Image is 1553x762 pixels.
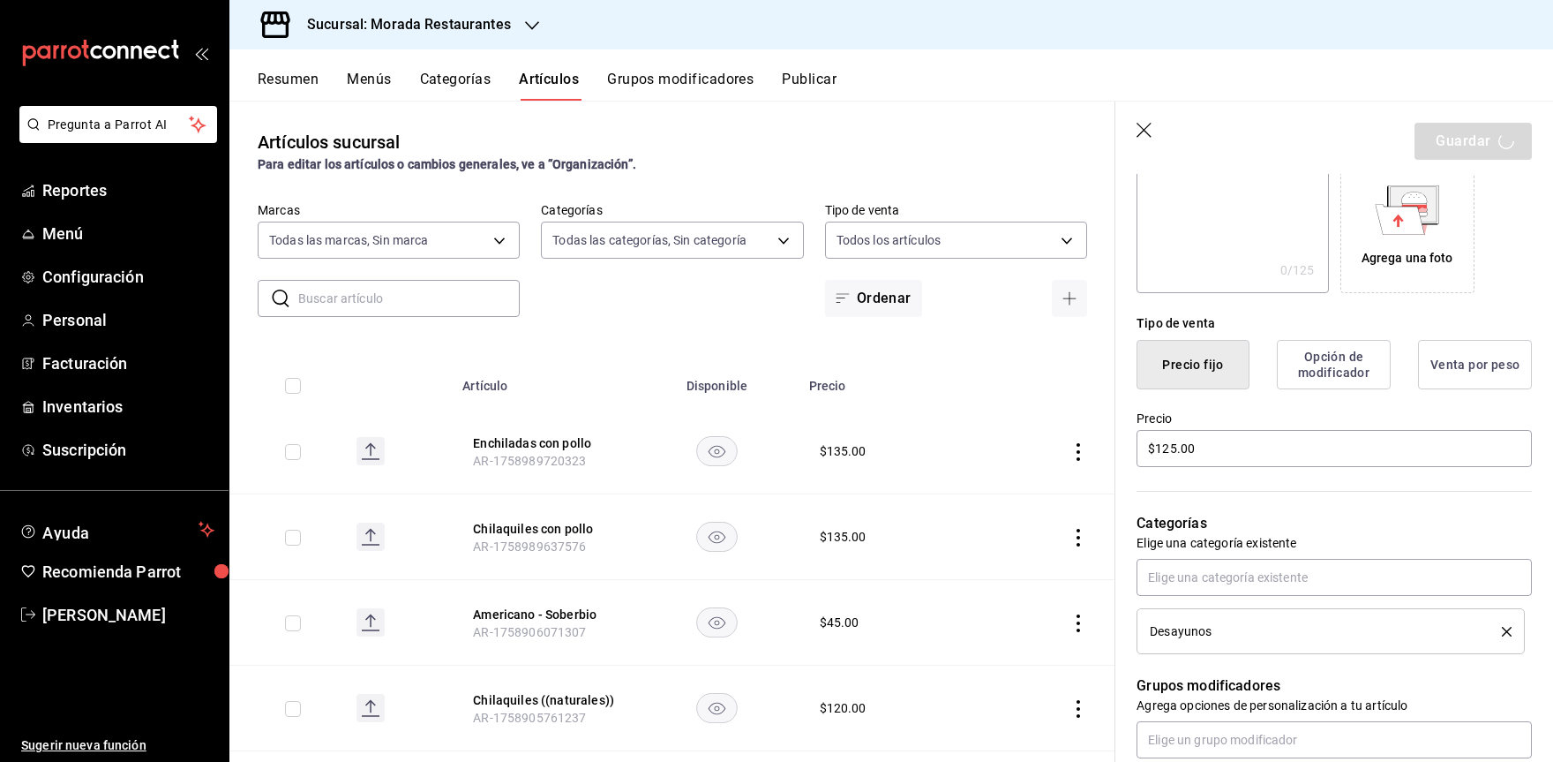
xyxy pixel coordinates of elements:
[825,280,922,317] button: Ordenar
[1345,163,1470,289] div: Agrega una foto
[473,434,614,452] button: edit-product-location
[1150,625,1212,638] span: Desayunos
[42,308,214,332] span: Personal
[42,222,214,245] span: Menú
[1137,314,1532,333] div: Tipo de venta
[298,281,520,316] input: Buscar artículo
[258,157,636,171] strong: Para editar los artículos o cambios generales, ve a “Organización”.
[19,106,217,143] button: Pregunta a Parrot AI
[1277,340,1391,389] button: Opción de modificador
[21,736,214,755] span: Sugerir nueva función
[12,128,217,147] a: Pregunta a Parrot AI
[473,691,614,709] button: edit-product-location
[696,693,738,723] button: availability-product
[1418,340,1532,389] button: Venta por peso
[258,71,1553,101] div: navigation tabs
[635,352,798,409] th: Disponible
[1137,721,1532,758] input: Elige un grupo modificador
[1280,261,1315,279] div: 0 /125
[258,71,319,101] button: Resumen
[473,520,614,538] button: edit-product-location
[1069,529,1087,547] button: actions
[194,46,208,60] button: open_drawer_menu
[820,614,859,631] div: $ 45.00
[42,438,214,462] span: Suscripción
[825,204,1087,216] label: Tipo de venta
[1137,513,1532,534] p: Categorías
[452,352,635,409] th: Artículo
[607,71,754,101] button: Grupos modificadores
[1069,615,1087,632] button: actions
[293,14,511,35] h3: Sucursal: Morada Restaurantes
[473,539,586,554] span: AR-1758989637576
[782,71,837,101] button: Publicar
[42,351,214,375] span: Facturación
[42,265,214,289] span: Configuración
[1069,700,1087,718] button: actions
[696,522,738,552] button: availability-product
[473,711,586,725] span: AR-1758905761237
[1137,697,1532,714] p: Agrega opciones de personalización a tu artículo
[48,116,190,134] span: Pregunta a Parrot AI
[42,519,191,540] span: Ayuda
[541,204,803,216] label: Categorías
[258,129,400,155] div: Artículos sucursal
[696,607,738,638] button: availability-product
[1137,412,1532,425] label: Precio
[1069,443,1087,461] button: actions
[820,699,867,717] div: $ 120.00
[1137,559,1532,596] input: Elige una categoría existente
[473,606,614,623] button: edit-product-location
[1137,340,1249,389] button: Precio fijo
[420,71,491,101] button: Categorías
[42,395,214,419] span: Inventarios
[347,71,391,101] button: Menús
[258,204,520,216] label: Marcas
[1489,627,1512,637] button: delete
[42,603,214,627] span: [PERSON_NAME]
[519,71,579,101] button: Artículos
[1137,675,1532,697] p: Grupos modificadores
[473,625,586,639] span: AR-1758906071307
[552,231,746,249] span: Todas las categorías, Sin categoría
[269,231,429,249] span: Todas las marcas, Sin marca
[1362,249,1453,268] div: Agrega una foto
[1137,430,1532,467] input: $0.00
[473,454,586,468] span: AR-1758989720323
[799,352,986,409] th: Precio
[1137,534,1532,552] p: Elige una categoría existente
[837,231,942,249] span: Todos los artículos
[696,436,738,466] button: availability-product
[820,442,867,460] div: $ 135.00
[820,528,867,546] div: $ 135.00
[42,178,214,202] span: Reportes
[42,560,214,584] span: Recomienda Parrot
